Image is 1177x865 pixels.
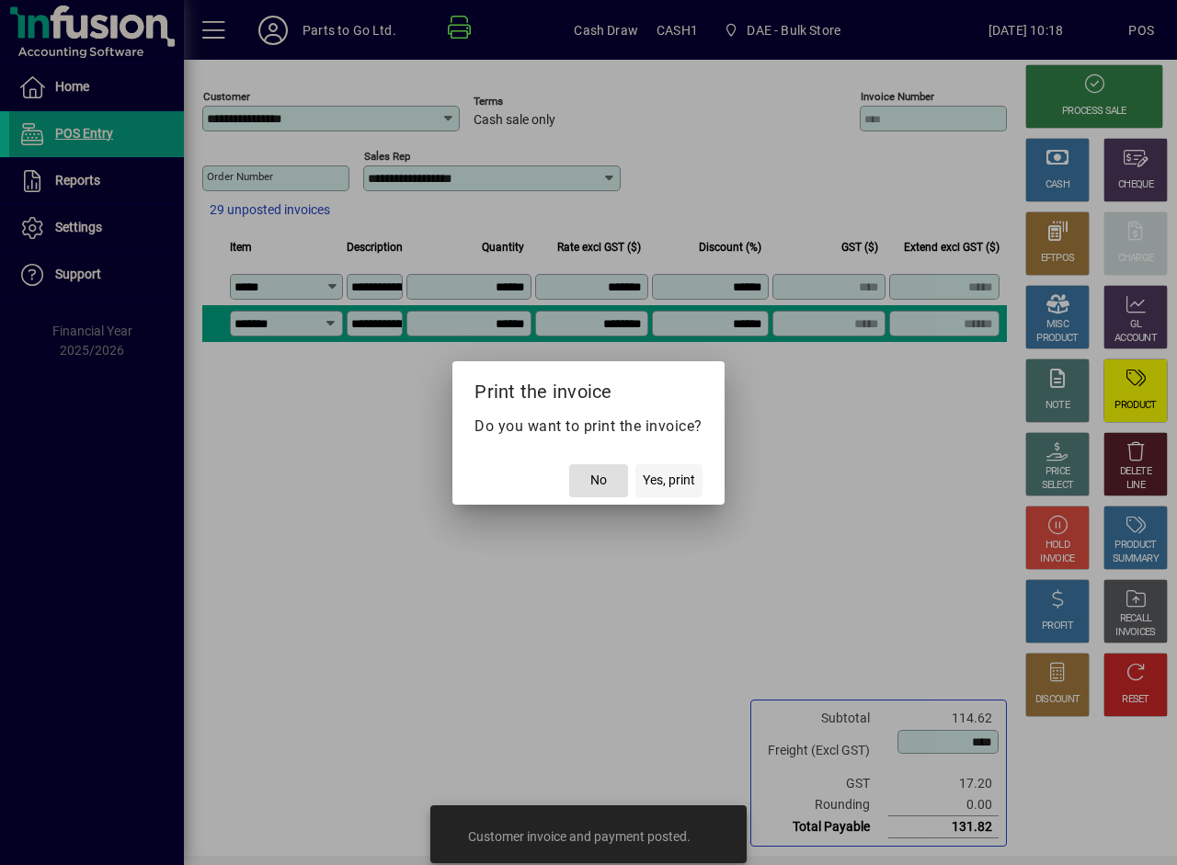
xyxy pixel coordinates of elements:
span: Yes, print [643,471,695,490]
h2: Print the invoice [452,361,725,415]
button: No [569,464,628,497]
button: Yes, print [635,464,703,497]
p: Do you want to print the invoice? [474,415,703,438]
span: No [590,471,607,490]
